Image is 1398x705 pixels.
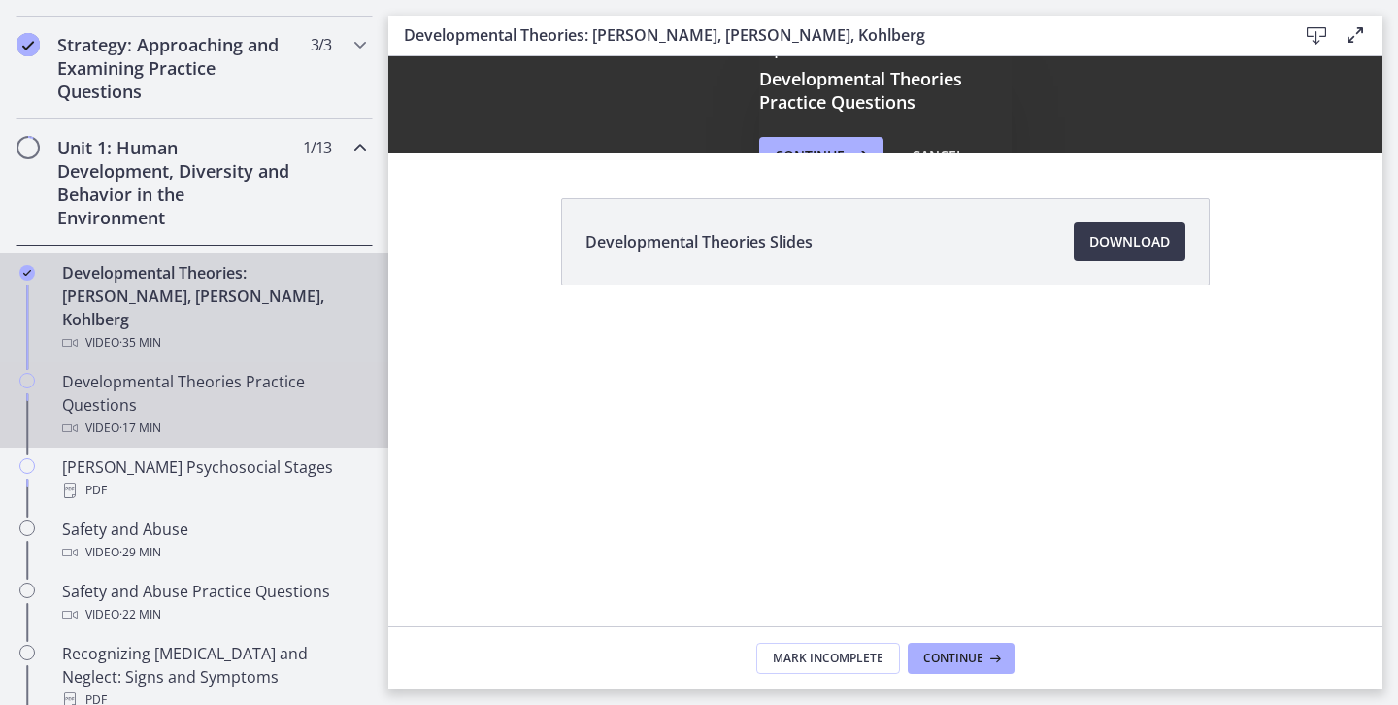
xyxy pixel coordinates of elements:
div: Video [62,331,365,354]
div: Safety and Abuse Practice Questions [62,580,365,626]
span: 3 / 3 [311,33,331,56]
h2: Unit 1: Human Development, Diversity and Behavior in the Environment [57,136,294,229]
span: Mark Incomplete [773,651,883,666]
div: Developmental Theories Practice Questions [62,370,365,440]
div: Cancel [912,145,964,168]
div: Video [62,603,365,626]
span: · 22 min [119,603,161,626]
div: Video [62,417,365,440]
span: Continue [775,145,845,168]
span: Continue [923,651,983,666]
div: Developmental Theories: [PERSON_NAME], [PERSON_NAME], Kohlberg [62,261,365,354]
i: Completed [17,33,40,56]
h3: Developmental Theories: [PERSON_NAME], [PERSON_NAME], Kohlberg [404,23,1266,47]
h2: Strategy: Approaching and Examining Practice Questions [57,33,294,103]
div: Video [62,541,365,564]
button: Cancel [896,137,980,176]
span: · 29 min [119,541,161,564]
span: · 35 min [119,331,161,354]
h3: Developmental Theories Practice Questions [759,67,1012,114]
div: [PERSON_NAME] Psychosocial Stages [62,455,365,502]
div: PDF [62,479,365,502]
div: Safety and Abuse [62,518,365,564]
span: Download [1089,230,1170,253]
button: Mark Incomplete [756,643,900,674]
button: Continue [908,643,1015,674]
button: Continue [759,137,883,176]
span: Developmental Theories Slides [585,230,813,253]
i: Completed [19,265,35,281]
span: · 17 min [119,417,161,440]
a: Download [1074,222,1185,261]
span: 1 / 13 [303,136,331,159]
